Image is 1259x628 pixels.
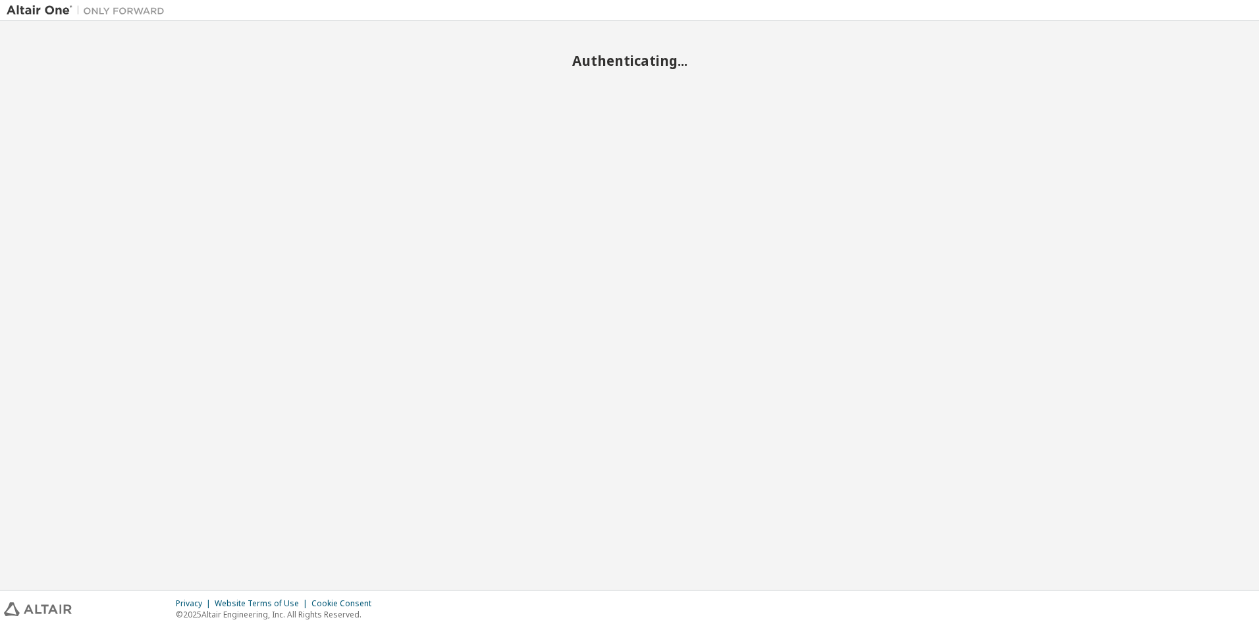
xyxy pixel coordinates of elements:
h2: Authenticating... [7,52,1252,69]
div: Website Terms of Use [215,598,311,609]
div: Cookie Consent [311,598,379,609]
img: Altair One [7,4,171,17]
p: © 2025 Altair Engineering, Inc. All Rights Reserved. [176,609,379,620]
div: Privacy [176,598,215,609]
img: altair_logo.svg [4,602,72,616]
